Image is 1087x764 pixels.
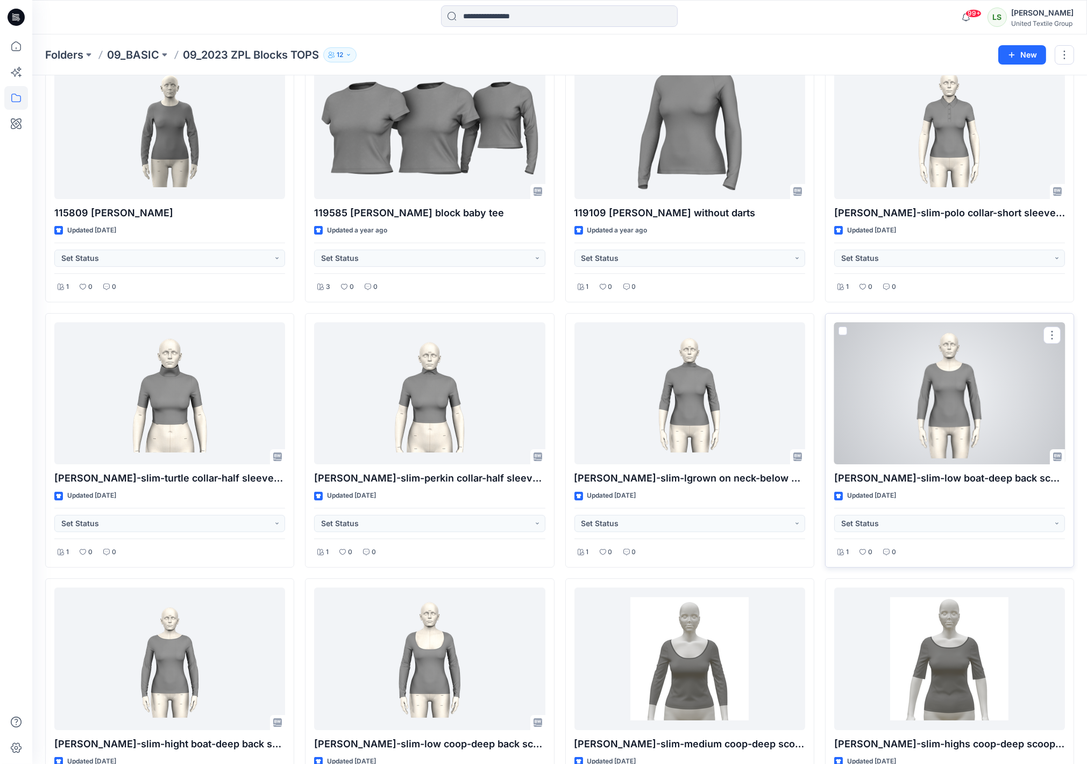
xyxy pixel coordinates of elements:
[326,547,329,558] p: 1
[574,57,805,199] a: 119109 TARA slim RAGLAN without darts
[574,471,805,486] p: [PERSON_NAME]-slim-lgrown on neck-below elbow sleeve-short length simulation 18
[892,547,896,558] p: 0
[846,547,849,558] p: 1
[45,47,83,62] a: Folders
[998,45,1046,65] button: New
[314,57,545,199] a: 119585 TRISHA ZPL block baby tee
[1011,6,1074,19] div: [PERSON_NAME]
[574,322,805,464] a: TARA-slim-lgrown on neck-below elbow sleeve-short length simulation 18
[586,281,589,293] p: 1
[574,206,805,221] p: 119109 [PERSON_NAME] without darts
[350,281,354,293] p: 0
[314,322,545,464] a: TARA-slim-perkin collar-half sleeve-cropped length simulation 19
[965,9,982,18] span: 99+
[327,490,376,501] p: Updated [DATE]
[846,281,849,293] p: 1
[66,547,69,558] p: 1
[66,281,69,293] p: 1
[892,281,896,293] p: 0
[112,547,116,558] p: 0
[868,281,872,293] p: 0
[67,490,116,501] p: Updated [DATE]
[574,737,805,752] p: [PERSON_NAME]-slim-medium coop-deep scoop back neck-3-4 sleeve-short length simulation 14
[587,490,636,501] p: Updated [DATE]
[323,47,357,62] button: 12
[373,281,378,293] p: 0
[847,225,896,236] p: Updated [DATE]
[1011,19,1074,27] div: United Textile Group
[834,737,1065,752] p: [PERSON_NAME]-slim-highs coop-deep scoop neck-above elbow sleeve-regular length simulation 13
[834,471,1065,486] p: [PERSON_NAME]-slim-low boat-deep back scoop neck-3-4 sleeve-regular length simulation 17
[54,57,285,199] a: 115809 TARA-slim
[834,206,1065,221] p: [PERSON_NAME]-slim-polo collar-short sleeve-short length simulation 21
[348,547,352,558] p: 0
[88,281,93,293] p: 0
[868,547,872,558] p: 0
[112,281,116,293] p: 0
[88,547,93,558] p: 0
[54,322,285,464] a: TARA-slim-turtle collar-half sleeve-cropped length simulation 20
[54,206,285,221] p: 115809 [PERSON_NAME]
[834,57,1065,199] a: TARA-slim-polo collar-short sleeve-short length simulation 21
[54,471,285,486] p: [PERSON_NAME]-slim-turtle collar-half sleeve-cropped length simulation 20
[314,206,545,221] p: 119585 [PERSON_NAME] block baby tee
[54,588,285,730] a: TARA-slim-hight boat-deep back scoop neck-long sleeve-regular length simulation 16
[608,547,613,558] p: 0
[608,281,613,293] p: 0
[586,547,589,558] p: 1
[587,225,648,236] p: Updated a year ago
[632,547,636,558] p: 0
[372,547,376,558] p: 0
[987,8,1007,27] div: LS
[327,225,387,236] p: Updated a year ago
[67,225,116,236] p: Updated [DATE]
[834,588,1065,730] a: TARA-slim-highs coop-deep scoop neck-above elbow sleeve-regular length simulation 13
[107,47,159,62] a: 09_BASIC
[314,588,545,730] a: TARA-slim-low coop-deep back scoop neck-long sleeve-regular length simulation 15
[326,281,330,293] p: 3
[834,322,1065,464] a: TARA-slim-low boat-deep back scoop neck-3-4 sleeve-regular length simulation 17
[337,49,343,61] p: 12
[574,588,805,730] a: TARA-slim-medium coop-deep scoop back neck-3-4 sleeve-short length simulation 14
[54,737,285,752] p: [PERSON_NAME]-slim-hight boat-deep back scoop neck-long sleeve-regular length simulation 16
[183,47,319,62] p: 09_2023 ZPL Blocks TOPS
[314,471,545,486] p: [PERSON_NAME]-slim-perkin collar-half sleeve-cropped length simulation 19
[847,490,896,501] p: Updated [DATE]
[314,737,545,752] p: [PERSON_NAME]-slim-low coop-deep back scoop neck-long sleeve-regular length simulation 15
[632,281,636,293] p: 0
